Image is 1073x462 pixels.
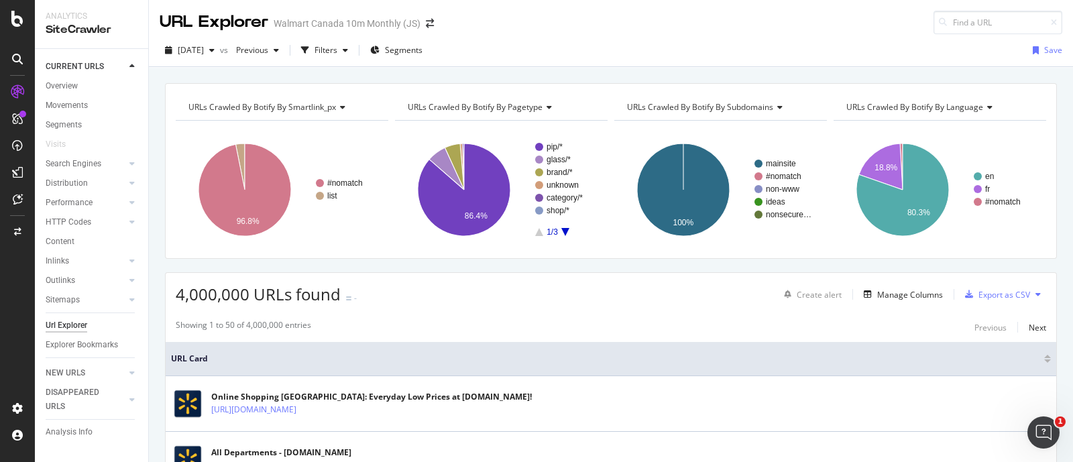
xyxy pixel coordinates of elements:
[186,97,376,118] h4: URLs Crawled By Botify By smartlink_px
[46,118,82,132] div: Segments
[46,254,69,268] div: Inlinks
[46,79,78,93] div: Overview
[354,292,357,304] div: -
[231,44,268,56] span: Previous
[465,211,488,221] text: 86.4%
[46,235,74,249] div: Content
[766,210,811,219] text: nonsecure…
[627,101,773,113] span: URLs Crawled By Botify By subdomains
[46,386,125,414] a: DISAPPEARED URLS
[985,172,994,181] text: en
[844,97,1034,118] h4: URLs Crawled By Botify By language
[46,157,101,171] div: Search Engines
[211,391,532,403] div: Online Shopping [GEOGRAPHIC_DATA]: Everyday Low Prices at [DOMAIN_NAME]!
[547,193,583,203] text: category/*
[974,319,1007,335] button: Previous
[46,79,139,93] a: Overview
[46,338,139,352] a: Explorer Bookmarks
[46,235,139,249] a: Content
[46,293,80,307] div: Sitemaps
[46,386,113,414] div: DISAPPEARED URLS
[766,197,785,207] text: ideas
[231,40,284,61] button: Previous
[624,97,815,118] h4: URLs Crawled By Botify By subdomains
[171,387,205,420] img: main image
[405,97,596,118] h4: URLs Crawled By Botify By pagetype
[171,353,1041,365] span: URL Card
[46,319,139,333] a: Url Explorer
[327,191,337,200] text: list
[46,215,125,229] a: HTTP Codes
[46,11,137,22] div: Analytics
[46,215,91,229] div: HTTP Codes
[779,284,842,305] button: Create alert
[46,274,75,288] div: Outlinks
[766,172,801,181] text: #nomatch
[46,60,125,74] a: CURRENT URLS
[1029,322,1046,333] div: Next
[385,44,422,56] span: Segments
[237,217,260,226] text: 96.8%
[547,227,558,237] text: 1/3
[408,101,543,113] span: URLs Crawled By Botify By pagetype
[547,180,579,190] text: unknown
[46,425,139,439] a: Analysis Info
[673,218,694,227] text: 100%
[220,44,231,56] span: vs
[178,44,204,56] span: 2025 Aug. 22nd
[46,176,125,190] a: Distribution
[395,131,604,248] svg: A chart.
[160,11,268,34] div: URL Explorer
[766,184,799,194] text: non-www
[46,137,79,152] a: Visits
[960,284,1030,305] button: Export as CSV
[46,196,125,210] a: Performance
[46,137,66,152] div: Visits
[46,60,104,74] div: CURRENT URLS
[1029,319,1046,335] button: Next
[797,289,842,300] div: Create alert
[985,197,1021,207] text: #nomatch
[858,286,943,302] button: Manage Columns
[547,155,571,164] text: glass/*
[46,196,93,210] div: Performance
[1055,416,1066,427] span: 1
[176,319,311,335] div: Showing 1 to 50 of 4,000,000 entries
[46,22,137,38] div: SiteCrawler
[160,40,220,61] button: [DATE]
[834,131,1043,248] svg: A chart.
[934,11,1062,34] input: Find a URL
[1027,40,1062,61] button: Save
[346,296,351,300] img: Equal
[46,366,125,380] a: NEW URLS
[547,142,563,152] text: pip/*
[211,447,355,459] div: All Departments - [DOMAIN_NAME]
[211,403,296,416] a: [URL][DOMAIN_NAME]
[365,40,428,61] button: Segments
[985,184,990,194] text: fr
[46,176,88,190] div: Distribution
[46,254,125,268] a: Inlinks
[877,289,943,300] div: Manage Columns
[176,283,341,305] span: 4,000,000 URLs found
[614,131,824,248] svg: A chart.
[547,168,573,177] text: brand/*
[46,99,139,113] a: Movements
[46,293,125,307] a: Sitemaps
[978,289,1030,300] div: Export as CSV
[426,19,434,28] div: arrow-right-arrow-left
[46,118,139,132] a: Segments
[874,163,897,172] text: 18.8%
[846,101,983,113] span: URLs Crawled By Botify By language
[176,131,385,248] svg: A chart.
[274,17,420,30] div: Walmart Canada 10m Monthly (JS)
[547,206,569,215] text: shop/*
[46,157,125,171] a: Search Engines
[188,101,336,113] span: URLs Crawled By Botify By smartlink_px
[46,319,87,333] div: Url Explorer
[296,40,353,61] button: Filters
